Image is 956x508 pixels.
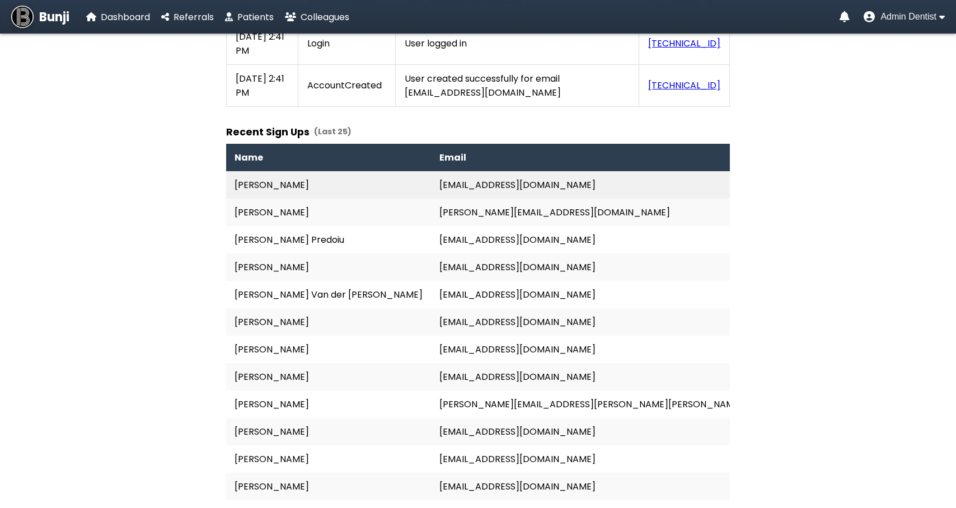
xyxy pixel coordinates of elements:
[235,206,309,219] a: [PERSON_NAME]
[648,37,720,50] a: [TECHNICAL_ID]
[431,391,827,418] td: [PERSON_NAME][EMAIL_ADDRESS][PERSON_NAME][PERSON_NAME][DOMAIN_NAME]
[235,233,344,246] a: [PERSON_NAME] Predoiu
[235,480,309,493] a: [PERSON_NAME]
[298,22,396,64] td: Login
[235,288,423,301] a: [PERSON_NAME] Van der [PERSON_NAME]
[431,473,827,500] td: [EMAIL_ADDRESS][DOMAIN_NAME]
[431,253,827,281] td: [EMAIL_ADDRESS][DOMAIN_NAME]
[431,171,827,199] td: [EMAIL_ADDRESS][DOMAIN_NAME]
[11,6,69,28] a: Bunji
[431,363,827,391] td: [EMAIL_ADDRESS][DOMAIN_NAME]
[285,10,349,24] a: Colleagues
[235,316,309,328] a: [PERSON_NAME]
[648,79,720,92] a: [TECHNICAL_ID]
[225,10,274,24] a: Patients
[431,308,827,336] td: [EMAIL_ADDRESS][DOMAIN_NAME]
[235,425,309,438] a: [PERSON_NAME]
[880,12,936,22] span: Admin Dentist
[396,64,639,106] td: User created successfully for email [EMAIL_ADDRESS][DOMAIN_NAME]
[431,144,827,171] th: Email
[11,6,34,28] img: Bunji Dental Referral Management
[39,8,69,26] span: Bunji
[431,418,827,445] td: [EMAIL_ADDRESS][DOMAIN_NAME]
[174,11,214,23] span: Referrals
[431,281,827,308] td: [EMAIL_ADDRESS][DOMAIN_NAME]
[235,343,309,356] a: [PERSON_NAME]
[101,11,150,23] span: Dashboard
[431,199,827,226] td: [PERSON_NAME][EMAIL_ADDRESS][DOMAIN_NAME]
[235,370,309,383] a: [PERSON_NAME]
[86,10,150,24] a: Dashboard
[396,22,639,64] td: User logged in
[235,453,309,465] a: [PERSON_NAME]
[431,226,827,253] td: [EMAIL_ADDRESS][DOMAIN_NAME]
[161,10,214,24] a: Referrals
[235,398,309,411] a: [PERSON_NAME]
[431,445,827,473] td: [EMAIL_ADDRESS][DOMAIN_NAME]
[840,11,850,22] a: Notifications
[235,178,309,191] a: [PERSON_NAME]
[235,261,309,274] a: [PERSON_NAME]
[431,336,827,363] td: [EMAIL_ADDRESS][DOMAIN_NAME]
[226,125,730,139] h3: Recent Sign Ups
[227,64,298,106] td: [DATE] 2:41 PM
[864,11,945,22] button: User menu
[314,126,352,138] span: (Last 25)
[298,64,396,106] td: AccountCreated
[227,22,298,64] td: [DATE] 2:41 PM
[237,11,274,23] span: Patients
[301,11,349,23] span: Colleagues
[226,144,431,171] th: Name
